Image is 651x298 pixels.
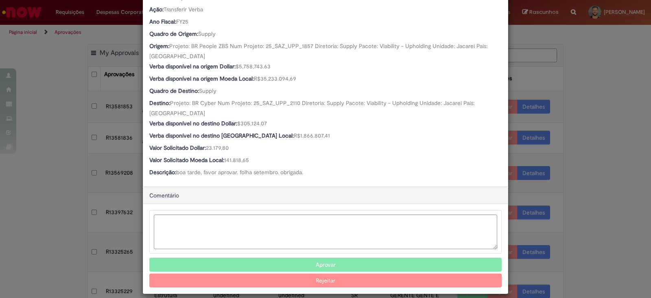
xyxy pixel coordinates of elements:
span: Comentário [149,192,179,199]
b: Destino: [149,99,170,107]
b: Quadro de Origem: [149,30,198,37]
span: $305,124.07 [237,120,267,127]
span: 141.818,65 [224,156,249,164]
b: Valor Solicitado Dollar: [149,144,206,151]
span: FY25 [176,18,188,25]
b: Descrição: [149,169,176,176]
b: Origem: [149,42,169,50]
span: boa tarde, favor aprovar. folha setembro. obrigada. [176,169,303,176]
b: Verba disponível na origem Dollar: [149,63,236,70]
span: R$1.866.807,41 [294,132,330,139]
span: Supply [199,87,216,94]
span: Projeto: BR Cyber Num Projeto: 25_SAZ_UPP_2110 Diretoria: Supply Pacote: Viability - Upholding Un... [149,99,476,117]
b: Verba disponível no destino [GEOGRAPHIC_DATA] Local: [149,132,294,139]
button: Rejeitar [149,274,502,287]
button: Aprovar [149,258,502,272]
span: R$35.233.094,69 [254,75,296,82]
b: Ação: [149,6,164,13]
span: Transferir Verba [164,6,203,13]
span: 23.179,80 [206,144,229,151]
b: Verba disponível no destino Dollar: [149,120,237,127]
b: Ano Fiscal: [149,18,176,25]
span: $5,758,743.63 [236,63,271,70]
b: Verba disponível na origem Moeda Local: [149,75,254,82]
b: Valor Solicitado Moeda Local: [149,156,224,164]
span: Projeto: BR People ZBS Num Projeto: 25_SAZ_UPP_1857 Diretoria: Supply Pacote: Viability - Upholdi... [149,42,489,60]
b: Quadro de Destino: [149,87,199,94]
span: Supply [198,30,216,37]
